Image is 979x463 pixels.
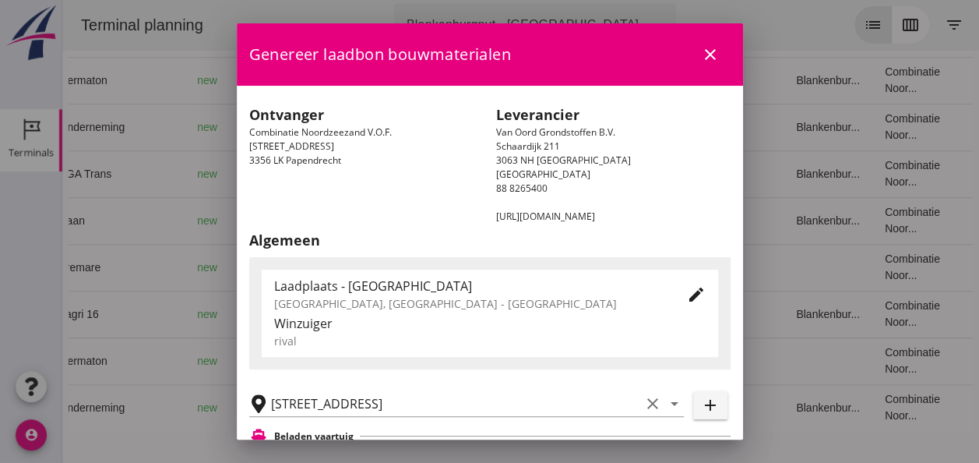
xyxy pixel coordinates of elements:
[191,260,322,276] div: Zuiddiepje
[399,123,411,133] small: m3
[122,384,178,431] td: new
[393,217,405,226] small: m3
[362,104,448,150] td: 1231
[122,104,178,150] td: new
[230,402,241,413] i: directions_boat
[393,263,405,273] small: m3
[230,309,241,320] i: directions_boat
[122,244,178,291] td: new
[496,104,731,125] h2: Leverancier
[721,197,810,244] td: Blankenbur...
[274,277,662,295] div: Laadplaats - [GEOGRAPHIC_DATA]
[810,384,907,431] td: Combinatie Noor...
[362,150,448,197] td: 336
[524,150,603,197] td: Filling sand
[230,355,241,366] i: directions_boat
[810,57,907,104] td: Combinatie Noor...
[882,16,901,34] i: filter_list
[721,150,810,197] td: Blankenbur...
[249,104,484,125] h2: Ontvanger
[721,104,810,150] td: Blankenbur...
[191,213,322,229] div: [GEOGRAPHIC_DATA]
[311,215,322,226] i: directions_boat
[362,57,448,104] td: 672
[604,338,722,384] td: 18
[122,338,178,384] td: new
[230,122,241,133] i: directions_boat
[274,295,662,312] div: [GEOGRAPHIC_DATA], [GEOGRAPHIC_DATA] - [GEOGRAPHIC_DATA]
[122,150,178,197] td: new
[810,104,907,150] td: Combinatie Noor...
[490,98,737,230] div: Van Oord Grondstoffen B.V. Schaardijk 211 3063 NH [GEOGRAPHIC_DATA] [GEOGRAPHIC_DATA] 88 8265400 ...
[122,57,178,104] td: new
[801,16,820,34] i: list
[810,338,907,384] td: Combinatie Noor...
[191,400,322,416] div: Gouda
[191,306,322,323] div: Gouda
[721,291,810,338] td: Blankenbur...
[524,291,603,338] td: Ontzilt oph.zan...
[687,285,706,304] i: edit
[248,262,259,273] i: directions_boat
[274,314,706,333] div: Winzuiger
[271,391,640,416] input: Losplaats
[393,170,405,179] small: m3
[643,394,662,413] i: clear
[191,119,322,136] div: Gouda
[524,104,603,150] td: Ontzilt oph.zan...
[604,104,722,150] td: 18
[604,57,722,104] td: 18
[701,45,720,64] i: close
[810,197,907,244] td: Combinatie Noor...
[362,338,448,384] td: 672
[721,57,810,104] td: Blankenbur...
[237,23,743,86] div: Genereer laadbon bouwmaterialen
[230,75,241,86] i: directions_boat
[393,76,405,86] small: m3
[122,291,178,338] td: new
[399,310,411,320] small: m3
[839,16,858,34] i: calendar_view_week
[191,166,322,182] div: Tilburg
[362,291,448,338] td: 1298
[249,230,731,251] h2: Algemeen
[362,384,448,431] td: 1231
[393,357,405,366] small: m3
[810,291,907,338] td: Combinatie Noor...
[362,244,448,291] td: 434
[810,244,907,291] td: Combinatie Noor...
[721,384,810,431] td: Blankenbur...
[274,333,706,349] div: rival
[524,197,603,244] td: Filling sand
[344,16,576,34] div: Blankenburgput - [GEOGRAPHIC_DATA]
[665,394,684,413] i: arrow_drop_down
[524,338,603,384] td: Ontzilt oph.zan...
[399,404,411,413] small: m3
[810,150,907,197] td: Combinatie Noor...
[191,72,322,89] div: Gouda
[701,396,720,415] i: add
[191,353,322,369] div: Gouda
[243,98,490,230] div: Combinatie Noordzeezand V.O.F. [STREET_ADDRESS] 3356 LK Papendrecht
[230,168,241,179] i: directions_boat
[524,244,603,291] td: Filling sand
[524,57,603,104] td: Ontzilt oph.zan...
[122,197,178,244] td: new
[362,197,448,244] td: 358
[586,16,604,34] i: arrow_drop_down
[274,429,354,444] h2: Beladen vaartuig
[524,384,603,431] td: Ontzilt oph.zan...
[604,150,722,197] td: 18
[6,14,153,36] div: Terminal planning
